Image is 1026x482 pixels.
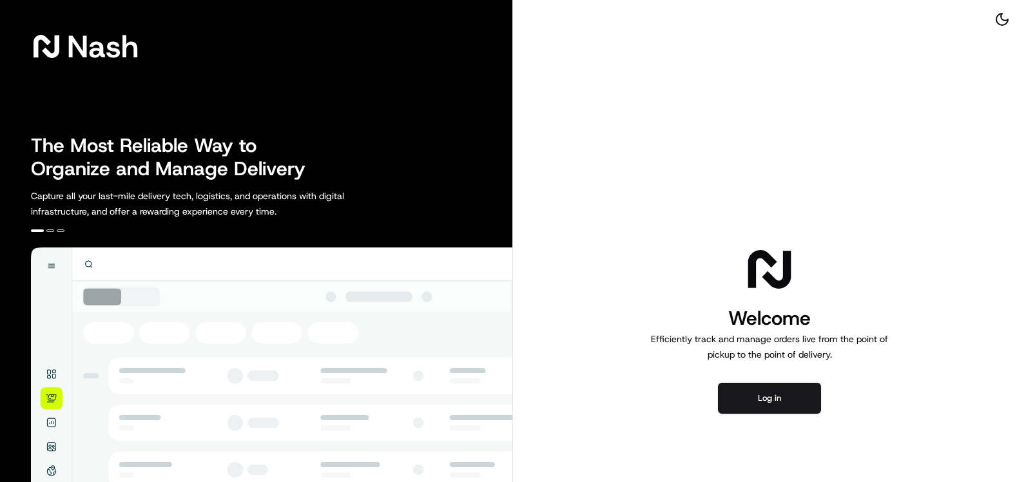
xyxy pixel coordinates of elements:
[646,305,893,331] h1: Welcome
[31,188,402,219] p: Capture all your last-mile delivery tech, logistics, and operations with digital infrastructure, ...
[646,331,893,362] p: Efficiently track and manage orders live from the point of pickup to the point of delivery.
[31,134,320,180] h2: The Most Reliable Way to Organize and Manage Delivery
[718,383,821,414] button: Log in
[67,34,139,59] span: Nash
